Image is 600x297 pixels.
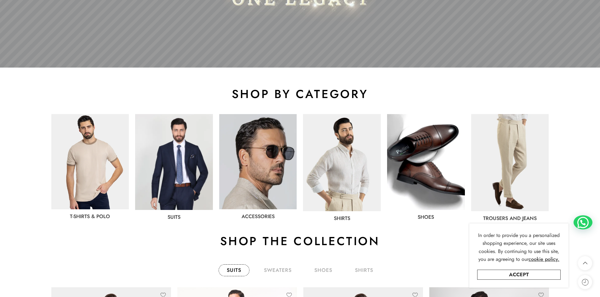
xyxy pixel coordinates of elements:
a: cookie policy. [529,255,559,263]
h2: shop by category [51,86,549,102]
a: Accept [477,270,561,280]
a: Shirts [334,215,350,222]
a: Suits [168,213,180,221]
a: Trousers and jeans [483,215,537,222]
a: shoes [418,213,434,221]
a: Accessories [242,213,275,220]
span: In order to provide you a personalized shopping experience, our site uses cookies. By continuing ... [478,232,560,263]
a: Suits [219,264,249,276]
h2: Shop the collection [51,234,549,249]
a: shoes [306,264,340,276]
a: T-Shirts & Polo [70,213,110,220]
a: sweaters [256,264,300,276]
a: shirts [347,264,381,276]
